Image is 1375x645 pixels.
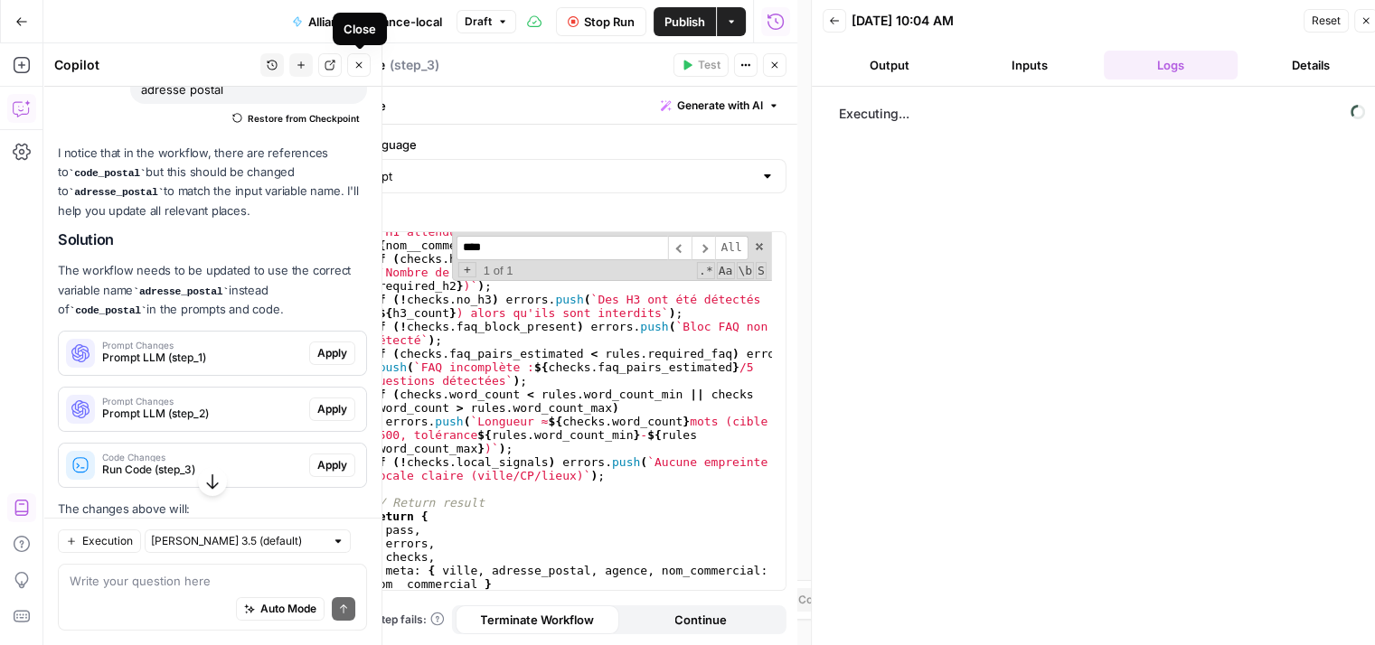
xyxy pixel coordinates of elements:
[833,99,1370,128] span: Executing...
[313,87,797,124] div: Write code
[673,53,729,77] button: Test
[698,57,720,73] span: Test
[344,20,376,38] div: Close
[102,350,302,366] span: Prompt LLM (step_1)
[58,144,367,220] p: I notice that in the workflow, there are references to but this should be changed to to match the...
[756,262,767,279] span: Search In Selection
[54,56,255,74] div: Copilot
[476,264,521,277] span: 1 of 1
[1104,51,1238,79] button: Logs
[151,532,325,550] input: Claude Sonnet 3.5 (default)
[324,136,786,154] label: Select Language
[317,345,347,361] span: Apply
[309,341,355,365] button: Apply
[102,462,302,478] span: Run Code (step_3)
[248,111,360,126] span: Restore from Checkpoint
[69,187,165,198] code: adresse_postal
[69,168,146,179] code: code_postal
[58,231,367,248] h2: Solution
[1304,9,1349,33] button: Reset
[133,286,229,297] code: adresse_postal
[236,597,325,621] button: Auto Mode
[697,262,715,279] span: RegExp Search
[619,605,783,634] button: Continue
[308,13,442,31] span: Allianz-Assurance-local
[654,94,786,117] button: Generate with AI
[654,7,716,36] button: Publish
[58,261,367,319] p: The workflow needs to be updated to use the correct variable name instead of in the prompts and c...
[324,208,786,226] label: Function
[692,236,715,260] span: ​
[736,262,754,279] span: Whole Word Search
[317,457,347,473] span: Apply
[964,51,1097,79] button: Inputs
[797,592,824,608] span: Copy
[664,13,705,31] span: Publish
[309,397,355,421] button: Apply
[102,397,302,406] span: Prompt Changes
[465,14,492,30] span: Draft
[717,262,735,279] span: CaseSensitive Search
[70,305,147,316] code: code_postal
[335,167,753,185] input: JavaScript
[102,406,302,422] span: Prompt LLM (step_2)
[458,262,476,277] span: Toggle Replace mode
[823,51,956,79] button: Output
[556,7,646,36] button: Stop Run
[309,453,355,477] button: Apply
[1312,13,1341,29] span: Reset
[58,500,367,519] p: The changes above will:
[102,341,302,350] span: Prompt Changes
[102,453,302,462] span: Code Changes
[584,13,635,31] span: Stop Run
[480,611,594,629] span: Terminate Workflow
[457,10,516,33] button: Draft
[58,529,141,553] button: Execution
[225,107,367,129] button: Restore from Checkpoint
[82,533,133,549] span: Execution
[324,612,445,628] a: When the step fails:
[668,236,692,260] span: ​
[317,401,347,417] span: Apply
[677,98,763,114] span: Generate with AI
[260,601,316,617] span: Auto Mode
[390,56,439,74] span: ( step_3 )
[714,236,748,260] span: Alt-Enter
[281,7,453,36] button: Allianz-Assurance-local
[674,611,727,629] span: Continue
